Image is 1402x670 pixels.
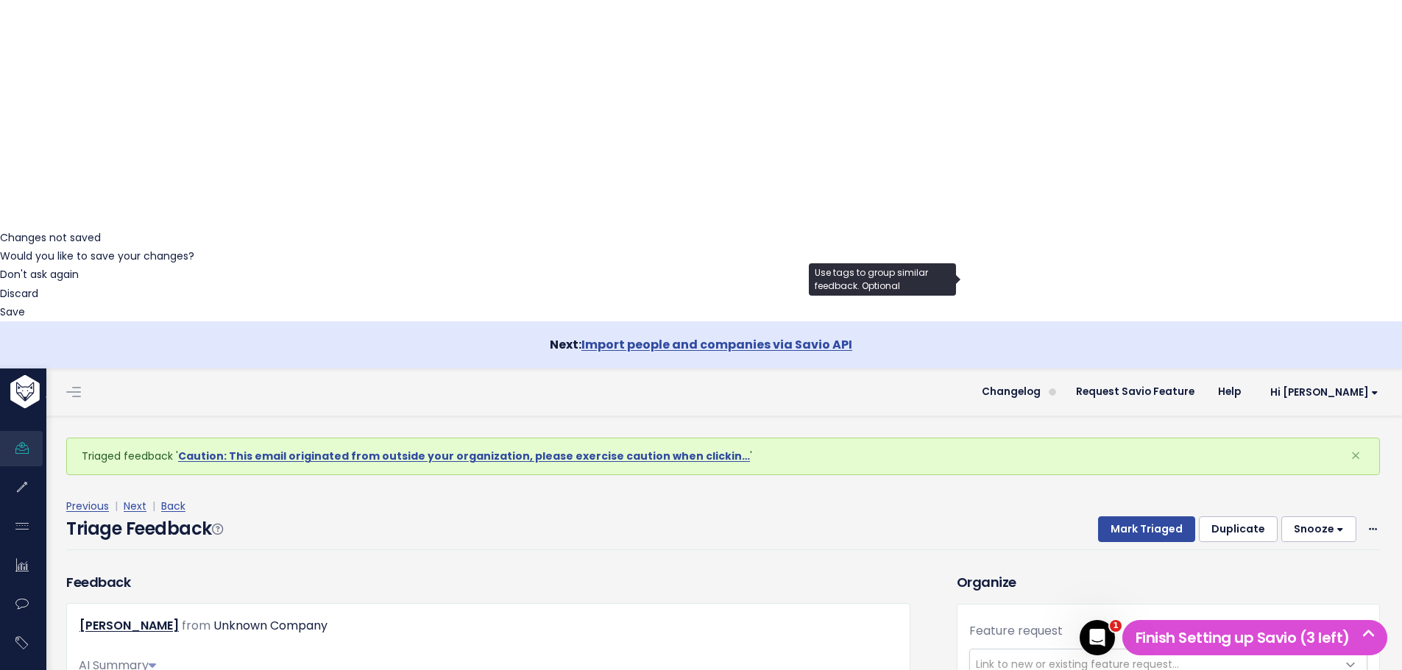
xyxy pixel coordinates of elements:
[79,617,179,634] a: [PERSON_NAME]
[66,572,130,592] h3: Feedback
[66,499,109,513] a: Previous
[1064,381,1206,403] a: Request Savio Feature
[149,499,158,513] span: |
[161,499,185,513] a: Back
[124,499,146,513] a: Next
[809,263,956,296] div: Use tags to group similar feedback. Optional
[1253,381,1390,404] a: Hi [PERSON_NAME]
[213,616,328,637] div: Unknown Company
[581,336,852,353] a: Import people and companies via Savio API
[178,449,750,463] a: Caution: This email originated from outside your organization, please exercise caution when clickin…
[1199,516,1278,543] button: Duplicate
[1110,620,1122,632] span: 1
[182,617,210,634] span: from
[957,572,1380,592] h3: Organize
[969,622,1063,640] label: Feature request
[550,336,852,353] strong: Next:
[1281,516,1356,543] button: Snooze
[1336,438,1376,474] button: Close
[982,387,1041,397] span: Changelog
[1098,516,1195,543] button: Mark Triaged
[1206,381,1253,403] a: Help
[1080,620,1115,655] iframe: Intercom live chat
[7,375,121,408] img: logo-white.9d6f32f41409.svg
[66,516,222,542] h4: Triage Feedback
[1129,627,1381,649] h5: Finish Setting up Savio (3 left)
[66,438,1380,475] div: Triaged feedback ' '
[1270,387,1378,398] span: Hi [PERSON_NAME]
[112,499,121,513] span: |
[1350,443,1361,468] span: ×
